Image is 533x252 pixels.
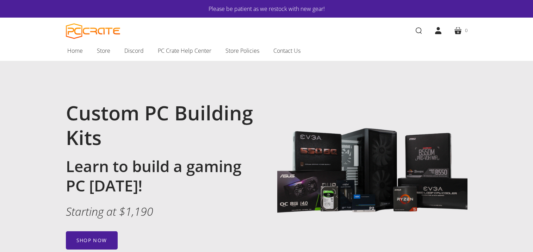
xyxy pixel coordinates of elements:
span: Store [97,46,110,55]
span: Contact Us [273,46,300,55]
a: Store Policies [218,43,266,58]
nav: Main navigation [55,43,478,61]
a: PC Crate Help Center [151,43,218,58]
span: Discord [124,46,144,55]
em: Starting at $1,190 [66,204,153,219]
a: Discord [117,43,151,58]
span: Store Policies [225,46,259,55]
a: 0 [448,21,473,40]
a: Store [90,43,117,58]
h2: Learn to build a gaming PC [DATE]! [66,157,256,195]
h1: Custom PC Building Kits [66,100,256,150]
a: Contact Us [266,43,308,58]
a: Shop now [66,231,118,250]
span: Home [67,46,83,55]
span: 0 [465,27,467,34]
span: PC Crate Help Center [158,46,211,55]
a: PC CRATE [66,23,120,39]
a: Please be patient as we restock with new gear! [87,4,446,13]
a: Home [60,43,90,58]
